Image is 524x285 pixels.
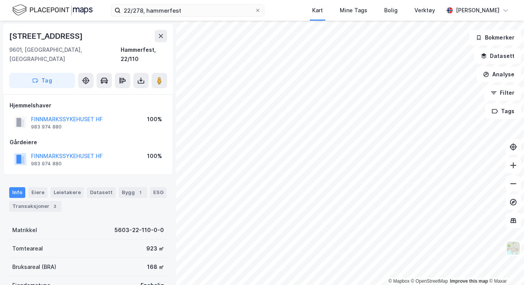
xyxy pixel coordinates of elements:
div: Bruksareal (BRA) [12,262,56,272]
div: 5603-22-110-0-0 [115,226,164,235]
div: Gårdeiere [10,138,167,147]
div: 983 974 880 [31,161,62,167]
div: 168 ㎡ [147,262,164,272]
img: Z [506,241,521,255]
div: Kontrollprogram for chat [486,248,524,285]
div: Matrikkel [12,226,37,235]
a: OpenStreetMap [411,278,448,284]
img: logo.f888ab2527a4732fd821a326f86c7f29.svg [12,3,93,17]
div: Datasett [87,187,116,198]
iframe: Chat Widget [486,248,524,285]
button: Tag [9,73,75,88]
div: Kart [312,6,323,15]
div: ESG [150,187,167,198]
div: 923 ㎡ [146,244,164,253]
div: Verktøy [414,6,435,15]
div: 9601, [GEOGRAPHIC_DATA], [GEOGRAPHIC_DATA] [9,45,121,64]
div: Transaksjoner [9,201,62,212]
button: Analyse [477,67,521,82]
div: 3 [51,203,59,210]
div: Info [9,187,25,198]
div: Bygg [119,187,147,198]
div: Leietakere [51,187,84,198]
div: [PERSON_NAME] [456,6,499,15]
div: Tomteareal [12,244,43,253]
input: Søk på adresse, matrikkel, gårdeiere, leietakere eller personer [121,5,255,16]
div: 983 974 880 [31,124,62,130]
div: [STREET_ADDRESS] [9,30,84,42]
button: Bokmerker [469,30,521,45]
button: Tags [485,104,521,119]
div: 100% [147,152,162,161]
div: Mine Tags [340,6,367,15]
div: Hammerfest, 22/110 [121,45,167,64]
button: Filter [484,85,521,100]
div: Eiere [28,187,47,198]
a: Improve this map [450,278,488,284]
button: Datasett [474,48,521,64]
div: Bolig [384,6,398,15]
div: Hjemmelshaver [10,101,167,110]
div: 100% [147,115,162,124]
a: Mapbox [388,278,409,284]
div: 1 [136,189,144,196]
